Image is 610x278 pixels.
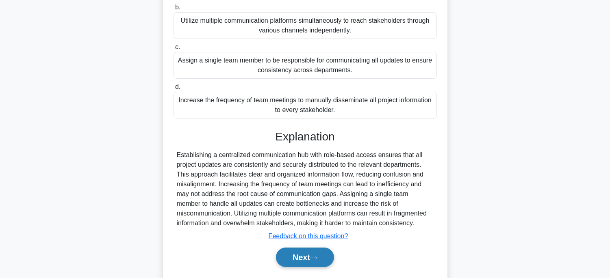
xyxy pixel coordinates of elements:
button: Next [276,248,334,267]
div: Establishing a centralized communication hub with role-based access ensures that all project upda... [177,150,434,228]
a: Feedback on this question? [269,233,348,239]
span: b. [175,4,180,11]
div: Assign a single team member to be responsible for communicating all updates to ensure consistency... [174,52,437,79]
span: d. [175,83,180,90]
div: Increase the frequency of team meetings to manually disseminate all project information to every ... [174,92,437,119]
h3: Explanation [178,130,432,144]
div: Utilize multiple communication platforms simultaneously to reach stakeholders through various cha... [174,12,437,39]
span: c. [175,43,180,50]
